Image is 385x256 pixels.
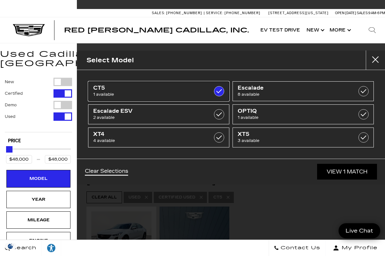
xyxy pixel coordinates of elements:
[5,78,72,132] div: Filter by Vehicle Type
[233,104,374,124] a: OPTIQ1 available
[233,81,374,101] a: Escalade8 available
[86,55,134,66] h2: Select Model
[279,243,320,252] span: Contact Us
[268,11,329,15] a: [STREET_ADDRESS][US_STATE]
[357,11,368,15] span: Sales:
[238,137,349,144] span: 3 available
[6,191,70,208] div: YearYear
[85,168,128,176] a: Clear Selections
[64,27,249,33] a: Red [PERSON_NAME] Cadillac, Inc.
[6,170,70,187] div: ModelModel
[88,81,229,101] a: CT51 available
[326,17,353,43] button: More
[93,108,205,114] span: Escalade ESV
[93,114,205,121] span: 2 available
[5,102,17,108] label: Demo
[8,138,69,144] h5: Price
[238,108,349,114] span: OPTIQ
[335,11,356,15] span: Open [DATE]
[317,164,377,180] a: View 1 Match
[339,223,380,238] a: Live Chat
[238,131,349,137] span: XT5
[366,50,385,70] button: close
[368,11,385,15] span: 9 AM-6 PM
[238,85,349,91] span: Escalade
[93,85,205,91] span: CT5
[339,243,378,252] span: My Profile
[22,237,54,244] div: Engine
[10,243,37,252] span: Search
[238,114,349,121] span: 1 available
[22,175,54,182] div: Model
[6,144,71,163] div: Price
[152,11,204,15] a: Sales: [PHONE_NUMBER]
[64,26,249,34] span: Red [PERSON_NAME] Cadillac, Inc.
[3,243,18,250] img: Opt-Out Icon
[88,104,229,124] a: Escalade ESV2 available
[152,11,165,15] span: Sales:
[6,232,70,249] div: EngineEngine
[5,79,14,85] label: New
[166,11,202,15] span: [PHONE_NUMBER]
[45,155,71,163] input: Maximum
[93,91,205,98] span: 1 available
[225,11,260,15] span: [PHONE_NUMBER]
[88,128,229,147] a: XT44 available
[5,113,15,120] label: Used
[257,17,303,43] a: EV Test Drive
[233,128,374,147] a: XT53 available
[325,240,385,256] button: Open user profile menu
[6,211,70,229] div: MileageMileage
[303,17,326,43] a: New
[359,17,385,43] div: Search
[93,131,205,137] span: XT4
[3,243,18,250] section: Click to Open Cookie Consent Modal
[13,24,45,36] img: Cadillac Dark Logo with Cadillac White Text
[238,91,349,98] span: 8 available
[6,155,32,163] input: Minimum
[5,90,23,97] label: Certified
[342,227,376,234] span: Live Chat
[6,146,12,153] div: Maximum Price
[206,11,224,15] span: Service:
[22,216,54,224] div: Mileage
[93,137,205,144] span: 4 available
[42,243,61,253] div: Explore your accessibility options
[22,196,54,203] div: Year
[269,240,325,256] a: Contact Us
[204,11,262,15] a: Service: [PHONE_NUMBER]
[42,240,61,256] a: Explore your accessibility options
